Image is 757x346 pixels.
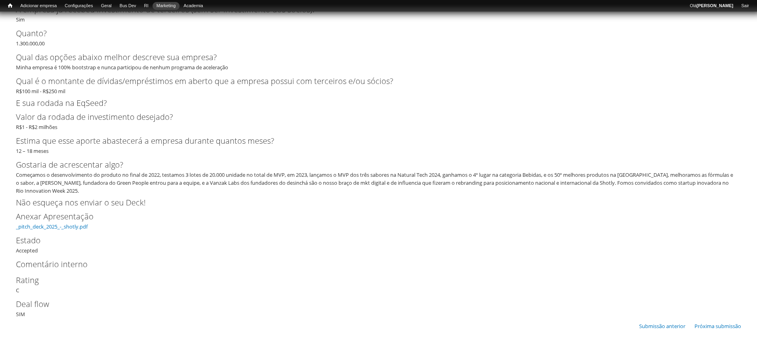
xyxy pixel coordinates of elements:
[97,2,115,10] a: Geral
[16,51,728,63] label: Qual das opções abaixo melhor descreve sua empresa?
[4,2,16,10] a: Início
[16,298,728,310] label: Deal flow
[639,323,685,330] a: Submissão anterior
[16,235,741,254] div: Accepted
[16,51,741,71] div: Minha empresa é 100% bootstrap e nunca participou de nenhum programa de aceleração
[694,323,741,330] a: Próxima submissão
[140,2,153,10] a: RI
[153,2,180,10] a: Marketing
[16,274,741,294] div: C
[8,3,12,8] span: Início
[16,159,728,171] label: Gostaria de acrescentar algo?
[16,27,728,39] label: Quanto?
[16,99,741,107] h2: E sua rodada na EqSeed?
[16,171,736,195] div: Começamos o desenvolvimento do produto no final de 2022, testamos 3 lotes de 20.000 unidade no to...
[16,111,741,131] div: R$1 - R$2 milhões
[16,135,728,147] label: Estima que esse aporte abastecerá a empresa durante quantos meses?
[686,2,737,10] a: Olá[PERSON_NAME]
[16,258,728,270] label: Comentário interno
[16,135,741,155] div: 12 – 18 meses
[16,75,741,95] div: R$100 mil - R$250 mil
[16,27,741,47] div: 1.300.000,00
[16,2,61,10] a: Adicionar empresa
[16,4,741,23] div: Sim
[16,235,728,246] label: Estado
[61,2,97,10] a: Configurações
[737,2,753,10] a: Sair
[115,2,140,10] a: Bus Dev
[180,2,207,10] a: Academia
[16,274,728,286] label: Rating
[16,111,728,123] label: Valor da rodada de investimento desejado?
[16,211,728,223] label: Anexar Apresentação
[16,75,728,87] label: Qual é o montante de dívidas/empréstimos em aberto que a empresa possui com terceiros e/ou sócios?
[16,298,741,318] div: SIM
[16,223,88,230] a: _pitch_deck_2025_-_shotly.pdf
[696,3,733,8] strong: [PERSON_NAME]
[16,199,741,207] h2: Não esqueça nos enviar o seu Deck!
